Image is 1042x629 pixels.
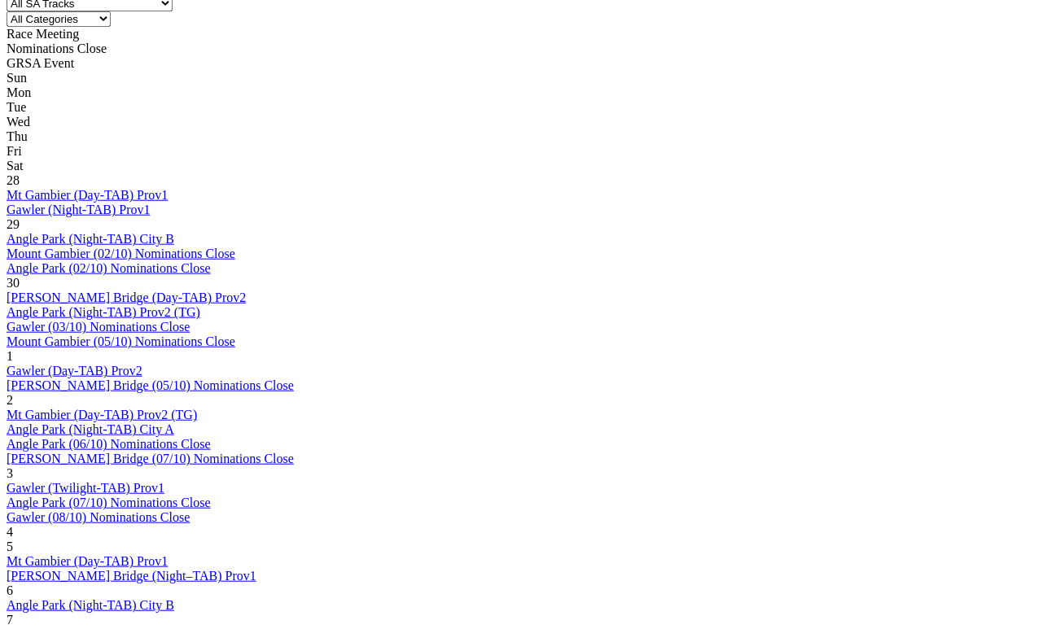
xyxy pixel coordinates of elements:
[7,290,246,304] a: [PERSON_NAME] Bridge (Day-TAB) Prov2
[7,496,211,509] a: Angle Park (07/10) Nominations Close
[7,100,1035,115] div: Tue
[7,144,1035,159] div: Fri
[7,159,1035,173] div: Sat
[7,320,190,334] a: Gawler (03/10) Nominations Close
[7,466,13,480] span: 3
[7,569,256,583] a: [PERSON_NAME] Bridge (Night–TAB) Prov1
[7,481,164,495] a: Gawler (Twilight-TAB) Prov1
[7,56,1035,71] div: GRSA Event
[7,85,1035,100] div: Mon
[7,554,168,568] a: Mt Gambier (Day-TAB) Prov1
[7,349,13,363] span: 1
[7,422,174,436] a: Angle Park (Night-TAB) City A
[7,173,20,187] span: 28
[7,408,197,422] a: Mt Gambier (Day-TAB) Prov2 (TG)
[7,71,1035,85] div: Sun
[7,188,168,202] a: Mt Gambier (Day-TAB) Prov1
[7,334,235,348] a: Mount Gambier (05/10) Nominations Close
[7,203,150,216] a: Gawler (Night-TAB) Prov1
[7,583,13,597] span: 6
[7,305,200,319] a: Angle Park (Night-TAB) Prov2 (TG)
[7,247,235,260] a: Mount Gambier (02/10) Nominations Close
[7,393,13,407] span: 2
[7,378,294,392] a: [PERSON_NAME] Bridge (05/10) Nominations Close
[7,539,13,553] span: 5
[7,598,174,612] a: Angle Park (Night-TAB) City B
[7,115,1035,129] div: Wed
[7,261,211,275] a: Angle Park (02/10) Nominations Close
[7,41,1035,56] div: Nominations Close
[7,364,142,378] a: Gawler (Day-TAB) Prov2
[7,217,20,231] span: 29
[7,129,1035,144] div: Thu
[7,452,294,465] a: [PERSON_NAME] Bridge (07/10) Nominations Close
[7,613,13,627] span: 7
[7,232,174,246] a: Angle Park (Night-TAB) City B
[7,437,211,451] a: Angle Park (06/10) Nominations Close
[7,510,190,524] a: Gawler (08/10) Nominations Close
[7,276,20,290] span: 30
[7,27,1035,41] div: Race Meeting
[7,525,13,539] span: 4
